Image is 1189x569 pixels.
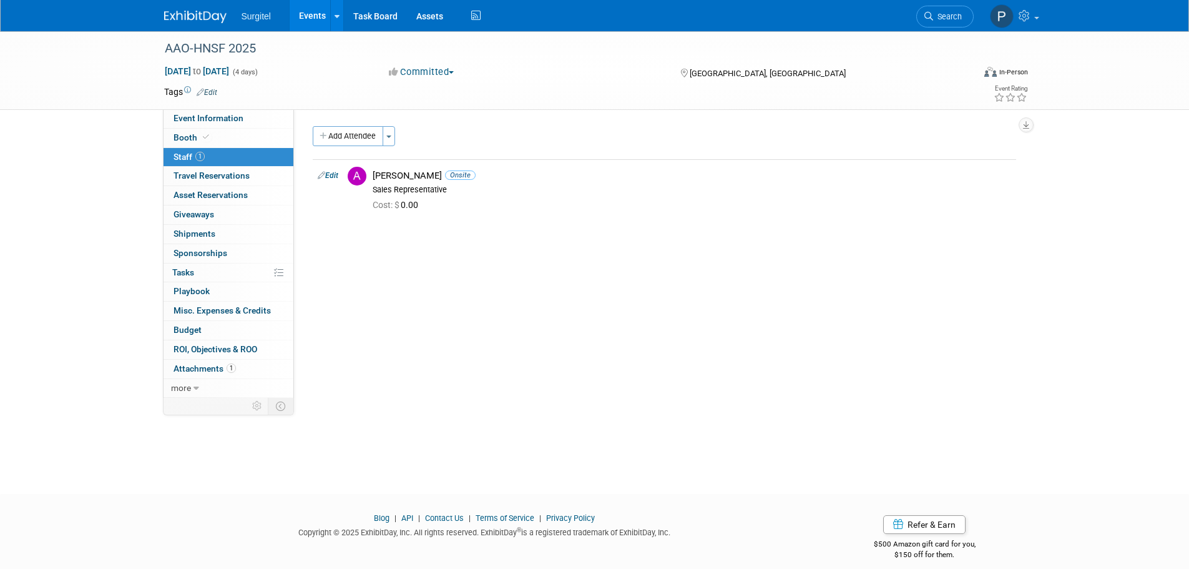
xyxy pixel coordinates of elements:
span: 1 [195,152,205,161]
img: ExhibitDay [164,11,227,23]
span: Event Information [174,113,243,123]
img: Format-Inperson.png [984,67,997,77]
a: Asset Reservations [164,186,293,205]
button: Committed [384,66,459,79]
div: Event Rating [994,86,1027,92]
a: Attachments1 [164,360,293,379]
span: Asset Reservations [174,190,248,200]
a: Terms of Service [476,513,534,523]
a: Contact Us [425,513,464,523]
a: Search [916,6,974,27]
div: Copyright © 2025 ExhibitDay, Inc. All rights reserved. ExhibitDay is a registered trademark of Ex... [164,524,806,538]
a: Sponsorships [164,244,293,263]
a: Staff1 [164,148,293,167]
span: 1 [227,364,236,373]
span: | [415,513,423,523]
span: Shipments [174,229,215,239]
span: Misc. Expenses & Credits [174,305,271,315]
img: Paul Wisniewski [990,4,1014,28]
span: Surgitel [242,11,271,21]
img: A.jpg [348,167,366,186]
a: Edit [318,171,338,180]
span: | [391,513,399,523]
span: Booth [174,132,212,142]
span: (4 days) [232,68,258,76]
span: | [536,513,544,523]
span: more [171,383,191,393]
div: $500 Amazon gift card for you, [824,531,1025,560]
span: Budget [174,325,202,335]
span: [GEOGRAPHIC_DATA], [GEOGRAPHIC_DATA] [690,69,846,78]
a: Refer & Earn [883,515,966,534]
a: Booth [164,129,293,147]
a: Privacy Policy [546,513,595,523]
i: Booth reservation complete [203,134,209,141]
span: [DATE] [DATE] [164,66,230,77]
div: $150 off for them. [824,550,1025,560]
div: [PERSON_NAME] [373,170,1011,182]
span: to [191,66,203,76]
a: ROI, Objectives & ROO [164,340,293,359]
div: In-Person [999,67,1028,77]
a: Misc. Expenses & Credits [164,302,293,320]
td: Tags [164,86,217,98]
a: Playbook [164,282,293,301]
span: 0.00 [373,200,423,210]
a: Travel Reservations [164,167,293,186]
td: Toggle Event Tabs [268,398,293,414]
div: Sales Representative [373,185,1011,195]
span: Giveaways [174,209,214,219]
span: Attachments [174,364,236,374]
a: Budget [164,321,293,340]
span: Staff [174,152,205,162]
a: more [164,379,293,398]
a: API [401,513,413,523]
button: Add Attendee [313,126,383,146]
span: | [466,513,474,523]
a: Tasks [164,264,293,282]
span: Sponsorships [174,248,227,258]
span: Tasks [172,267,194,277]
span: ROI, Objectives & ROO [174,344,257,354]
sup: ® [517,527,521,533]
a: Edit [197,88,217,97]
a: Shipments [164,225,293,244]
span: Cost: $ [373,200,401,210]
span: Travel Reservations [174,171,250,181]
div: AAO-HNSF 2025 [160,37,955,60]
a: Blog [374,513,389,523]
span: Search [933,12,962,21]
a: Giveaways [164,205,293,224]
span: Playbook [174,286,210,296]
span: Onsite [445,171,476,180]
div: Event Format [900,65,1029,84]
a: Event Information [164,109,293,128]
td: Personalize Event Tab Strip [247,398,268,414]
